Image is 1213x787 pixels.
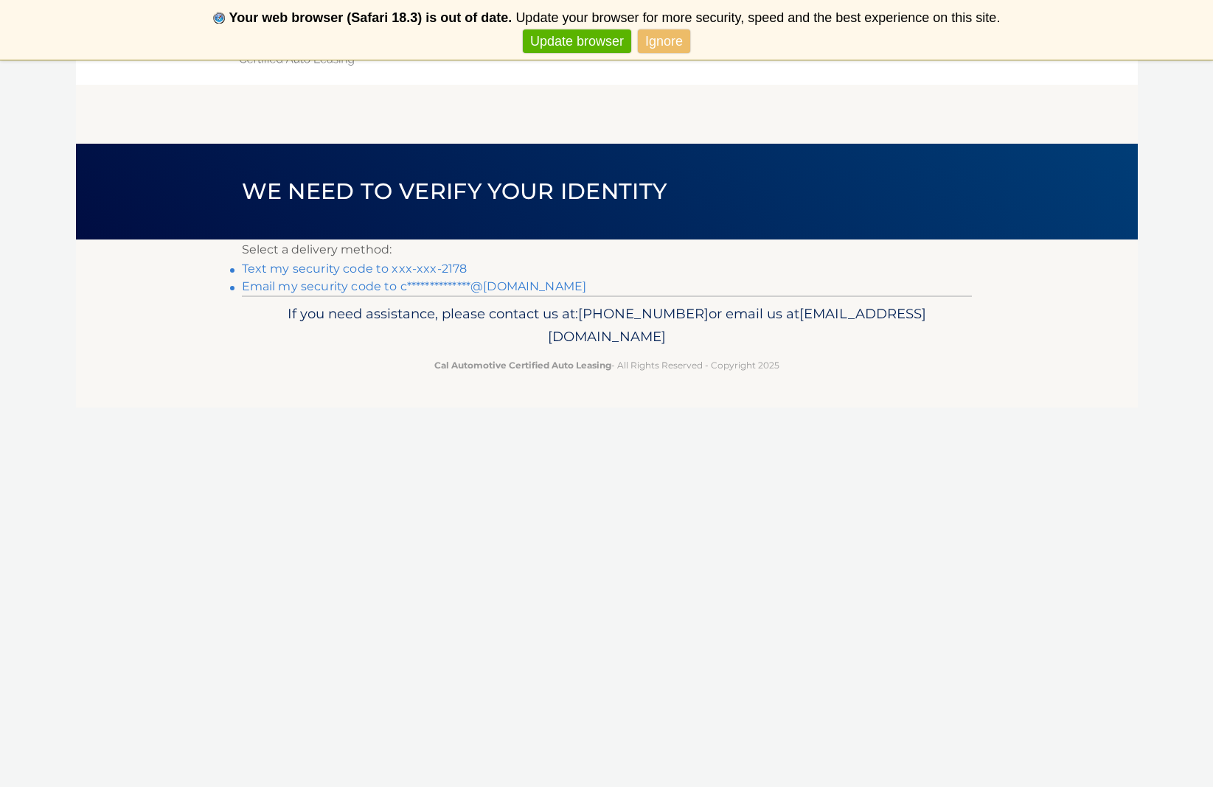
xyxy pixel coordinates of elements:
p: - All Rights Reserved - Copyright 2025 [251,357,962,373]
p: Select a delivery method: [242,239,972,260]
p: If you need assistance, please contact us at: or email us at [251,302,962,349]
span: Update your browser for more security, speed and the best experience on this site. [515,10,1000,25]
span: [PHONE_NUMBER] [578,305,709,322]
a: Update browser [523,29,631,54]
span: We need to verify your identity [242,178,667,205]
a: Ignore [638,29,690,54]
strong: Cal Automotive Certified Auto Leasing [434,360,611,371]
a: Text my security code to xxx-xxx-2178 [242,262,468,276]
b: Your web browser (Safari 18.3) is out of date. [229,10,512,25]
